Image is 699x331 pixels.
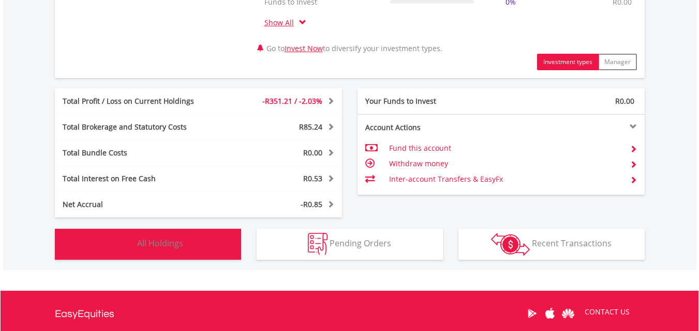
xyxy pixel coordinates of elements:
img: pending_instructions-wht.png [308,233,328,255]
a: CONTACT US [577,297,637,326]
div: Total Brokerage and Statutory Costs [55,122,222,132]
span: R0.00 [303,148,322,157]
span: R0.00 [615,96,634,106]
div: Your Funds to Invest [358,96,501,106]
td: Withdraw money [389,156,621,171]
img: holdings-wht.png [113,233,135,255]
span: All Holdings [137,238,183,249]
span: Recent Transactions [532,238,612,249]
td: Fund this account [389,140,621,156]
div: Net Accrual [55,199,222,210]
a: Google Play [523,297,541,329]
a: Invest Now [285,43,323,53]
div: Total Profit / Loss on Current Holdings [55,96,222,106]
button: Pending Orders [257,229,443,260]
div: Total Bundle Costs [55,148,222,158]
button: Manager [598,54,637,70]
button: Recent Transactions [458,229,645,260]
button: All Holdings [55,229,241,260]
div: Total Interest on Free Cash [55,174,222,184]
a: Huawei [559,297,577,329]
span: -R0.85 [301,199,322,209]
div: Account Actions [358,122,501,133]
button: Investment types [537,54,599,70]
span: Pending Orders [330,238,391,249]
span: -R351.21 / -2.03% [262,96,322,106]
a: Apple [541,297,559,329]
span: R0.53 [303,174,322,183]
td: Inter-account Transfers & EasyFx [389,171,621,187]
span: R85.24 [299,122,322,132]
a: Show All [264,18,299,27]
img: transactions-zar-wht.png [491,233,530,256]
